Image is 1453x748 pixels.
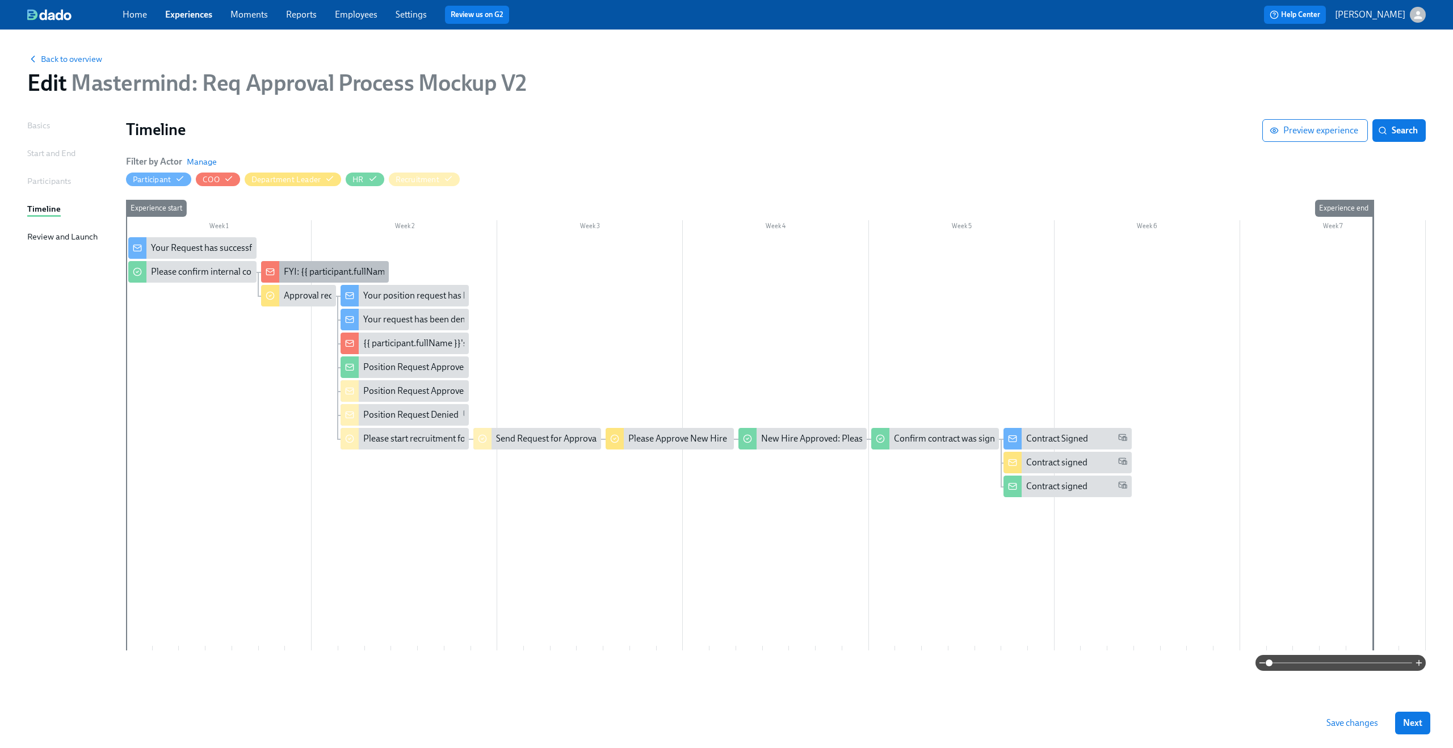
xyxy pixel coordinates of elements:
div: Your request has been denied [363,313,477,326]
div: Experience start [126,200,187,217]
div: Your position request has been approved [363,289,521,302]
div: New Hire Approved: Please create and send offer letter [738,428,867,449]
button: [PERSON_NAME] [1335,7,1426,23]
div: Week 2 [312,220,497,235]
div: Contract Signed [1026,432,1088,445]
div: Participants [27,175,71,187]
div: Your Request has successfully submitted [128,237,257,259]
div: Hide COO [203,174,220,185]
span: Work Email [1118,432,1127,446]
span: Help Center [1270,9,1320,20]
button: Back to overview [27,53,102,65]
button: HR [346,173,384,186]
div: Please Approve New Hire [628,432,727,445]
div: Contract signed [1026,456,1087,469]
span: Save changes [1326,717,1378,729]
div: Your position request has been approved [341,285,469,306]
button: Next [1395,712,1430,734]
div: Position Request Approved [363,361,469,373]
a: Settings [396,9,427,20]
h6: Filter by Actor [126,156,182,168]
div: Confirm contract was signed [894,432,1005,445]
a: Home [123,9,147,20]
div: Your request has been denied [341,309,469,330]
div: Send Request for Approval [473,428,602,449]
div: Your Request has successfully submitted [151,242,307,254]
div: Timeline [27,203,61,215]
div: Position Request Denied [341,404,469,426]
p: [PERSON_NAME] [1335,9,1405,21]
div: FYI: {{ participant.fullName }} requested the opening of position X [284,266,537,278]
div: Confirm contract was signed [871,428,1000,449]
button: Participant [126,173,191,186]
div: Week 7 [1240,220,1426,235]
div: Contract signed [1003,476,1132,497]
div: Week 6 [1055,220,1240,235]
img: dado [27,9,72,20]
button: Help Center [1264,6,1326,24]
a: Reports [286,9,317,20]
div: Please start recruitment for {{ participant.rollTitlePositionRequest }} [363,432,626,445]
h1: Edit [27,69,526,96]
div: Approval request from {{ participant.fullName }} [261,285,336,306]
a: Experiences [165,9,212,20]
button: Recruitment [389,173,460,186]
span: Work Email [463,409,472,422]
button: Search [1372,119,1426,142]
button: Manage [187,156,217,167]
button: Department Leader [245,173,341,186]
a: Employees [335,9,377,20]
button: Review us on G2 [445,6,509,24]
span: Search [1380,125,1418,136]
div: {{ participant.fullName }}'s requested was approved [341,333,469,354]
div: Position Request Approved [341,356,469,378]
div: Please Approve New Hire [606,428,734,449]
button: Save changes [1318,712,1386,734]
div: Position Request Approved [341,380,469,402]
div: Approval request from {{ participant.fullName }} [284,289,471,302]
button: Preview experience [1262,119,1368,142]
div: Contract Signed [1003,428,1132,449]
div: Review and Launch [27,230,98,243]
div: Please confirm internal comp alignment [128,261,257,283]
span: Preview experience [1272,125,1358,136]
div: Contract signed [1003,452,1132,473]
div: Experience end [1315,200,1373,217]
div: Position Request Approved [363,385,469,397]
div: Send Request for Approval [496,432,599,445]
div: Week 4 [683,220,868,235]
div: Start and End [27,147,75,159]
div: Hide Department Leader [251,174,321,185]
a: Review us on G2 [451,9,503,20]
div: Week 1 [126,220,312,235]
button: COO [196,173,240,186]
div: Please start recruitment for {{ participant.rollTitlePositionRequest }} [341,428,469,449]
div: Week 5 [869,220,1055,235]
div: {{ participant.fullName }}'s requested was approved [363,337,564,350]
div: Hide HR [352,174,363,185]
div: Please confirm internal comp alignment [151,266,306,278]
div: Week 3 [497,220,683,235]
div: Hide Participant [133,174,171,185]
span: Work Email [1118,456,1127,469]
a: Moments [230,9,268,20]
div: Contract signed [1026,480,1087,493]
a: dado [27,9,123,20]
div: Basics [27,119,50,132]
div: FYI: {{ participant.fullName }} requested the opening of position X [261,261,389,283]
div: Hide Recruitment [396,174,439,185]
span: Next [1403,717,1422,729]
div: Position Request Denied [363,409,459,421]
h1: Timeline [126,119,1262,140]
div: New Hire Approved: Please create and send offer letter [761,432,972,445]
span: Work Email [1118,480,1127,493]
span: Mastermind: Req Approval Process Mockup V2 [66,69,526,96]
